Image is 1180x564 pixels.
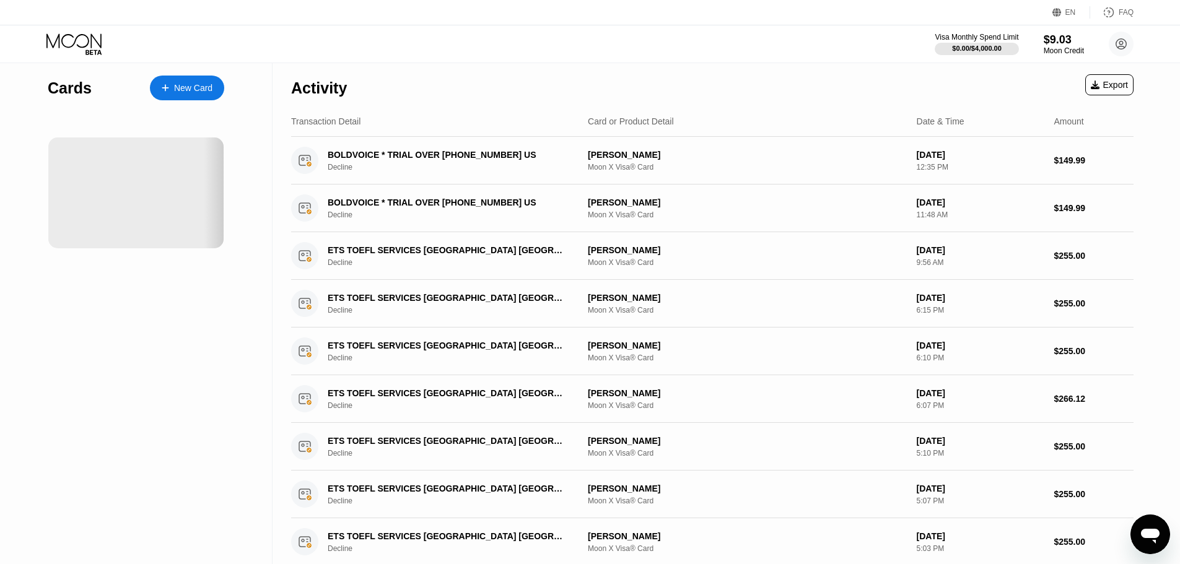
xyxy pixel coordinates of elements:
[328,531,568,541] div: ETS TOEFL SERVICES [GEOGRAPHIC_DATA] [GEOGRAPHIC_DATA]
[917,306,1044,315] div: 6:15 PM
[1044,46,1084,55] div: Moon Credit
[1054,116,1083,126] div: Amount
[917,116,964,126] div: Date & Time
[917,401,1044,410] div: 6:07 PM
[917,341,1044,350] div: [DATE]
[588,306,907,315] div: Moon X Visa® Card
[588,116,674,126] div: Card or Product Detail
[1054,394,1134,404] div: $266.12
[328,484,568,493] div: ETS TOEFL SERVICES [GEOGRAPHIC_DATA] [GEOGRAPHIC_DATA]
[150,76,224,100] div: New Card
[588,354,907,362] div: Moon X Visa® Card
[588,245,907,255] div: [PERSON_NAME]
[588,293,907,303] div: [PERSON_NAME]
[1054,298,1134,308] div: $255.00
[328,354,586,362] div: Decline
[328,210,586,219] div: Decline
[1119,8,1134,17] div: FAQ
[917,388,1044,398] div: [DATE]
[588,484,907,493] div: [PERSON_NAME]
[917,484,1044,493] div: [DATE]
[917,258,1044,267] div: 9:56 AM
[1091,80,1128,90] div: Export
[588,388,907,398] div: [PERSON_NAME]
[1054,537,1134,547] div: $255.00
[1054,489,1134,499] div: $255.00
[935,33,1018,55] div: Visa Monthly Spend Limit$0.00/$4,000.00
[588,544,907,553] div: Moon X Visa® Card
[588,163,907,171] div: Moon X Visa® Card
[917,245,1044,255] div: [DATE]
[48,79,92,97] div: Cards
[291,184,1134,232] div: BOLDVOICE * TRIAL OVER [PHONE_NUMBER] USDecline[PERSON_NAME]Moon X Visa® Card[DATE]11:48 AM$149.99
[328,401,586,410] div: Decline
[1085,74,1134,95] div: Export
[291,328,1134,375] div: ETS TOEFL SERVICES [GEOGRAPHIC_DATA] [GEOGRAPHIC_DATA]Decline[PERSON_NAME]Moon X Visa® Card[DATE]...
[917,497,1044,505] div: 5:07 PM
[328,197,568,207] div: BOLDVOICE * TRIAL OVER [PHONE_NUMBER] US
[588,258,907,267] div: Moon X Visa® Card
[1090,6,1134,19] div: FAQ
[917,197,1044,207] div: [DATE]
[1054,203,1134,213] div: $149.99
[917,449,1044,458] div: 5:10 PM
[952,45,1002,52] div: $0.00 / $4,000.00
[291,280,1134,328] div: ETS TOEFL SERVICES [GEOGRAPHIC_DATA] [GEOGRAPHIC_DATA]Decline[PERSON_NAME]Moon X Visa® Card[DATE]...
[1054,346,1134,356] div: $255.00
[328,245,568,255] div: ETS TOEFL SERVICES [GEOGRAPHIC_DATA] [GEOGRAPHIC_DATA]
[588,497,907,505] div: Moon X Visa® Card
[917,436,1044,446] div: [DATE]
[328,497,586,505] div: Decline
[328,293,568,303] div: ETS TOEFL SERVICES [GEOGRAPHIC_DATA] [GEOGRAPHIC_DATA]
[174,83,212,93] div: New Card
[588,401,907,410] div: Moon X Visa® Card
[588,197,907,207] div: [PERSON_NAME]
[917,210,1044,219] div: 11:48 AM
[588,436,907,446] div: [PERSON_NAME]
[1130,514,1170,554] iframe: Button to launch messaging window, conversation in progress
[291,79,347,97] div: Activity
[588,210,907,219] div: Moon X Visa® Card
[328,306,586,315] div: Decline
[291,375,1134,423] div: ETS TOEFL SERVICES [GEOGRAPHIC_DATA] [GEOGRAPHIC_DATA]Decline[PERSON_NAME]Moon X Visa® Card[DATE]...
[1052,6,1090,19] div: EN
[291,116,361,126] div: Transaction Detail
[588,150,907,160] div: [PERSON_NAME]
[917,163,1044,171] div: 12:35 PM
[588,531,907,541] div: [PERSON_NAME]
[291,232,1134,280] div: ETS TOEFL SERVICES [GEOGRAPHIC_DATA] [GEOGRAPHIC_DATA]Decline[PERSON_NAME]Moon X Visa® Card[DATE]...
[1044,33,1084,55] div: $9.03Moon Credit
[1044,33,1084,46] div: $9.03
[328,388,568,398] div: ETS TOEFL SERVICES [GEOGRAPHIC_DATA] [GEOGRAPHIC_DATA]
[291,471,1134,518] div: ETS TOEFL SERVICES [GEOGRAPHIC_DATA] [GEOGRAPHIC_DATA]Decline[PERSON_NAME]Moon X Visa® Card[DATE]...
[935,33,1018,41] div: Visa Monthly Spend Limit
[1054,251,1134,261] div: $255.00
[328,341,568,350] div: ETS TOEFL SERVICES [GEOGRAPHIC_DATA] [GEOGRAPHIC_DATA]
[588,449,907,458] div: Moon X Visa® Card
[1054,441,1134,451] div: $255.00
[328,163,586,171] div: Decline
[328,436,568,446] div: ETS TOEFL SERVICES [GEOGRAPHIC_DATA] [GEOGRAPHIC_DATA]
[291,423,1134,471] div: ETS TOEFL SERVICES [GEOGRAPHIC_DATA] [GEOGRAPHIC_DATA]Decline[PERSON_NAME]Moon X Visa® Card[DATE]...
[328,258,586,267] div: Decline
[917,531,1044,541] div: [DATE]
[917,293,1044,303] div: [DATE]
[917,354,1044,362] div: 6:10 PM
[291,137,1134,184] div: BOLDVOICE * TRIAL OVER [PHONE_NUMBER] USDecline[PERSON_NAME]Moon X Visa® Card[DATE]12:35 PM$149.99
[328,449,586,458] div: Decline
[917,150,1044,160] div: [DATE]
[1065,8,1076,17] div: EN
[328,150,568,160] div: BOLDVOICE * TRIAL OVER [PHONE_NUMBER] US
[917,544,1044,553] div: 5:03 PM
[328,544,586,553] div: Decline
[588,341,907,350] div: [PERSON_NAME]
[1054,155,1134,165] div: $149.99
